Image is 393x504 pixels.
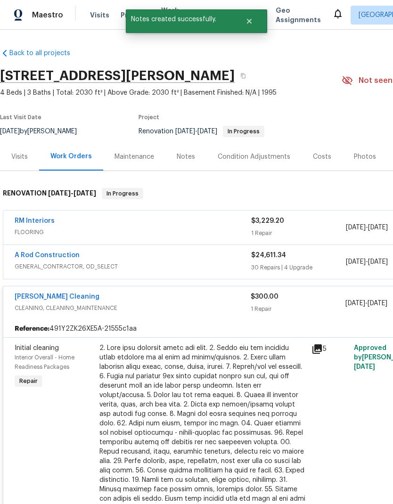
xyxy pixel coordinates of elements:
[346,257,388,267] span: -
[224,129,263,134] span: In Progress
[32,10,63,20] span: Maestro
[15,218,55,224] a: RM Interiors
[74,190,96,196] span: [DATE]
[251,293,278,300] span: $300.00
[15,324,49,333] b: Reference:
[345,299,387,308] span: -
[251,228,346,238] div: 1 Repair
[48,190,96,196] span: -
[368,300,387,307] span: [DATE]
[354,152,376,162] div: Photos
[311,343,348,355] div: 5
[234,12,265,31] button: Close
[177,152,195,162] div: Notes
[15,228,251,237] span: FLOORING
[368,224,388,231] span: [DATE]
[90,10,109,20] span: Visits
[16,376,41,386] span: Repair
[11,152,28,162] div: Visits
[251,252,286,259] span: $24,611.34
[50,152,92,161] div: Work Orders
[175,128,217,135] span: -
[251,304,345,314] div: 1 Repair
[139,128,264,135] span: Renovation
[15,252,80,259] a: A Rod Construction
[235,67,252,84] button: Copy Address
[15,262,251,271] span: GENERAL_CONTRACTOR, OD_SELECT
[48,190,71,196] span: [DATE]
[121,10,150,20] span: Projects
[115,152,154,162] div: Maintenance
[15,293,99,300] a: [PERSON_NAME] Cleaning
[251,263,346,272] div: 30 Repairs | 4 Upgrade
[346,224,366,231] span: [DATE]
[346,259,366,265] span: [DATE]
[15,345,59,351] span: Initial cleaning
[354,364,375,370] span: [DATE]
[313,152,331,162] div: Costs
[15,355,74,370] span: Interior Overall - Home Readiness Packages
[346,223,388,232] span: -
[251,218,284,224] span: $3,229.20
[218,152,290,162] div: Condition Adjustments
[276,6,321,24] span: Geo Assignments
[345,300,365,307] span: [DATE]
[161,6,185,24] span: Work Orders
[368,259,388,265] span: [DATE]
[197,128,217,135] span: [DATE]
[15,303,251,313] span: CLEANING, CLEANING_MAINTENANCE
[126,9,234,29] span: Notes created successfully.
[103,189,142,198] span: In Progress
[139,114,159,120] span: Project
[3,188,96,199] h6: RENOVATION
[175,128,195,135] span: [DATE]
